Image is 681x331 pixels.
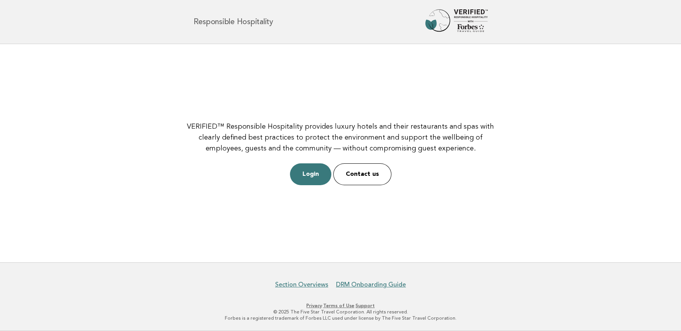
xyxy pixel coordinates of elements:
h1: Responsible Hospitality [194,18,273,26]
a: Privacy [306,303,322,308]
a: Login [290,163,331,185]
a: Support [356,303,375,308]
a: DRM Onboarding Guide [336,281,406,289]
a: Contact us [333,163,391,185]
p: © 2025 The Five Star Travel Corporation. All rights reserved. [102,309,580,315]
p: Forbes is a registered trademark of Forbes LLC used under license by The Five Star Travel Corpora... [102,315,580,321]
p: · · [102,303,580,309]
a: Terms of Use [323,303,354,308]
img: Forbes Travel Guide [425,9,488,34]
a: Section Overviews [275,281,328,289]
p: VERIFIED™ Responsible Hospitality provides luxury hotels and their restaurants and spas with clea... [180,121,501,154]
